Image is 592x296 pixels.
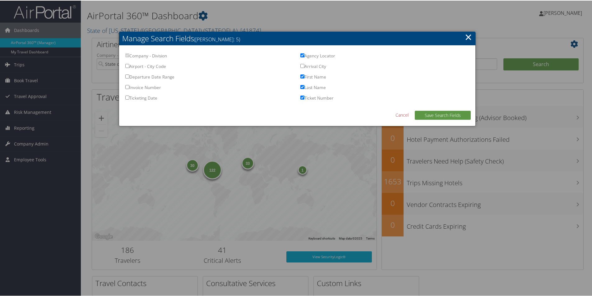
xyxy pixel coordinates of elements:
[125,84,161,93] label: Invoice Number
[300,73,326,83] label: First Name
[125,95,129,99] input: Ticketing Date
[300,94,334,104] label: Ticket Number
[125,63,166,72] label: Airport - City Code
[300,95,304,99] input: Ticket Number
[119,31,475,45] h2: Manage Search Fields
[125,84,129,88] input: Invoice Number
[395,111,409,118] a: Cancel
[415,110,471,119] button: Save Search Fields
[125,73,174,83] label: Departure Date Range
[300,63,304,67] input: Arrival City
[125,63,129,67] input: Airport - City Code
[465,30,472,43] a: Close
[300,52,335,62] label: Agency Locator
[125,74,129,78] input: Departure Date Range
[194,35,240,42] span: ([PERSON_NAME]: 5)
[300,84,304,88] input: Last Name
[300,74,304,78] input: First Name
[300,63,326,72] label: Arrival City
[300,53,304,57] input: Agency Locator
[125,53,129,57] input: Company - Division
[125,94,157,104] label: Ticketing Date
[125,52,167,62] label: Company - Division
[300,84,326,93] label: Last Name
